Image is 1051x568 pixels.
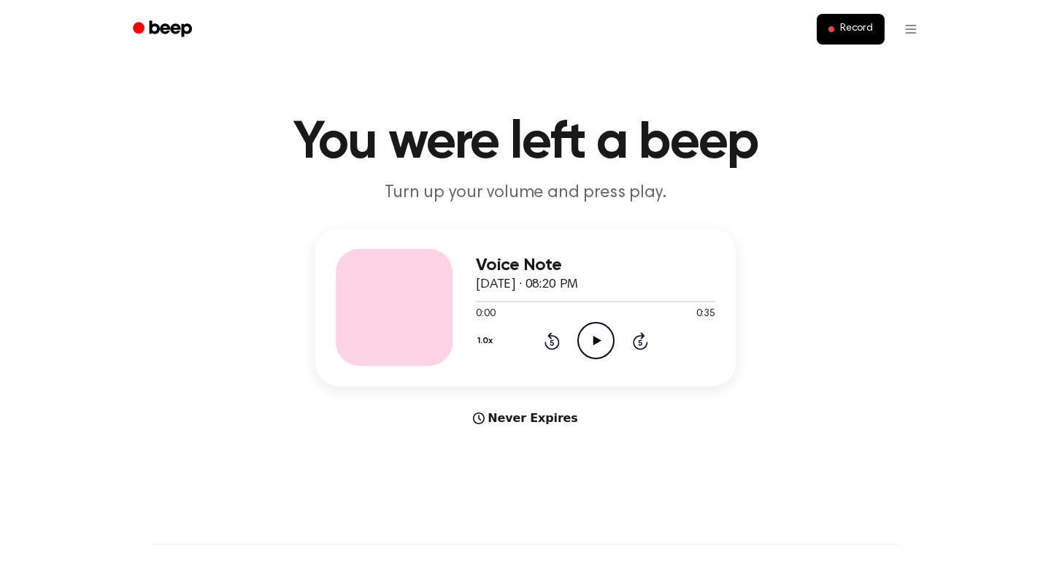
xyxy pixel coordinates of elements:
[152,117,899,169] h1: You were left a beep
[315,410,736,427] div: Never Expires
[476,329,498,353] button: 1.0x
[840,23,873,36] span: Record
[696,307,715,322] span: 0:35
[123,15,205,44] a: Beep
[245,181,806,205] p: Turn up your volume and press play.
[893,12,928,47] button: Open menu
[476,256,715,275] h3: Voice Note
[476,307,495,322] span: 0:00
[476,278,578,291] span: [DATE] · 08:20 PM
[817,14,885,45] button: Record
